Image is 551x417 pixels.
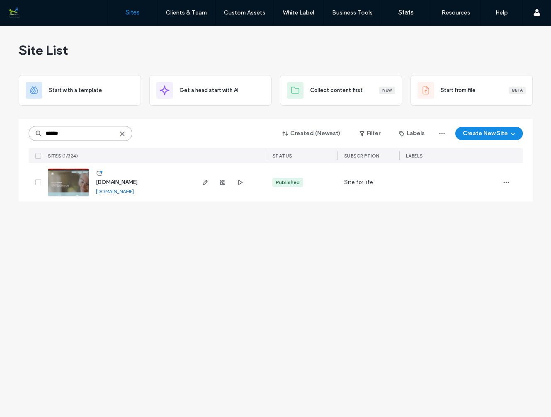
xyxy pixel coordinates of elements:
[398,9,414,16] label: Stats
[283,9,314,16] label: White Label
[344,178,373,187] span: Site for life
[441,86,476,95] span: Start from file
[19,6,36,13] span: Help
[455,127,523,140] button: Create New Site
[19,75,141,106] div: Start with a template
[180,86,238,95] span: Get a head start with AI
[272,153,292,159] span: STATUS
[310,86,363,95] span: Collect content first
[276,179,300,186] div: Published
[509,87,526,94] div: Beta
[96,179,138,185] a: [DOMAIN_NAME]
[280,75,402,106] div: Collect content firstNew
[351,127,388,140] button: Filter
[224,9,265,16] label: Custom Assets
[379,87,395,94] div: New
[442,9,470,16] label: Resources
[19,42,68,58] span: Site List
[344,153,379,159] span: SUBSCRIPTION
[275,127,348,140] button: Created (Newest)
[495,9,508,16] label: Help
[49,86,102,95] span: Start with a template
[410,75,533,106] div: Start from fileBeta
[392,127,432,140] button: Labels
[126,9,140,16] label: Sites
[166,9,207,16] label: Clients & Team
[406,153,423,159] span: LABELS
[149,75,272,106] div: Get a head start with AI
[332,9,373,16] label: Business Tools
[48,153,78,159] span: SITES (1/324)
[96,188,134,194] a: [DOMAIN_NAME]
